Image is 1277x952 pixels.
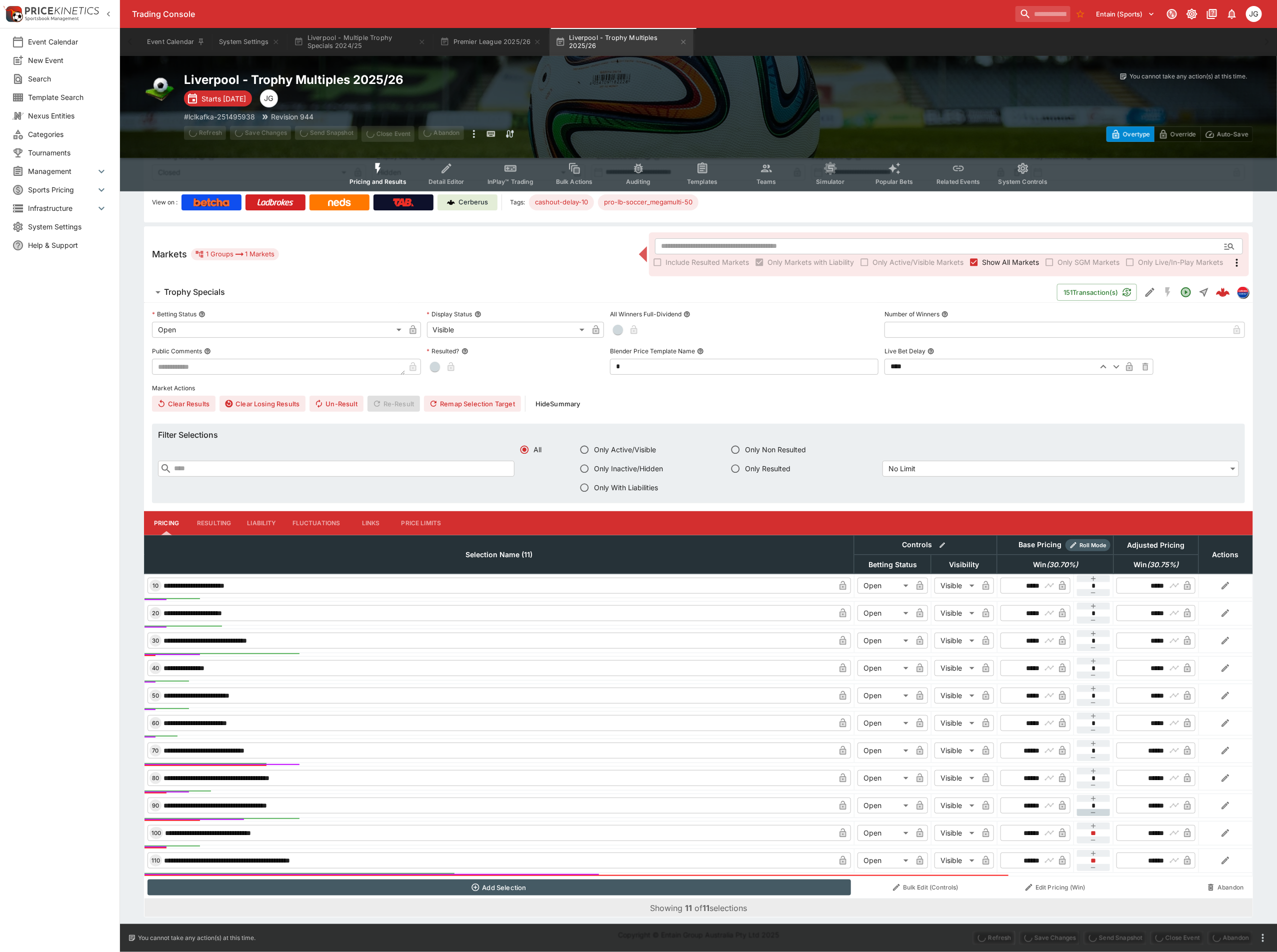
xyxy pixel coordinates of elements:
[193,198,229,206] img: Betcha
[1106,126,1253,142] div: Start From
[150,775,161,782] span: 80
[936,178,980,185] span: Related Events
[857,715,912,731] div: Open
[184,111,255,122] p: Copy To Clipboard
[461,348,468,355] button: Resulted?
[594,444,656,455] span: Only Active/Visible
[934,633,978,649] div: Visible
[1015,6,1070,22] input: search
[418,127,463,137] span: Mark an event as closed and abandoned.
[1201,880,1249,896] button: Abandon
[857,605,912,621] div: Open
[934,578,978,594] div: Visible
[872,257,963,267] span: Only Active/Visible Markets
[25,7,99,14] img: PriceKinetics
[1000,880,1110,896] button: Edit Pricing (Win)
[745,463,790,474] span: Only Resulted
[150,582,160,589] span: 10
[1217,129,1248,139] p: Auto-Save
[1046,559,1078,571] em: ( 30.70 %)
[1200,126,1253,142] button: Auto-Save
[857,880,994,896] button: Bulk Edit (Controls)
[857,853,912,869] div: Open
[594,482,658,493] span: Only With Liabilities
[152,347,202,355] p: Public Comments
[144,282,1057,302] button: Trophy Specials
[1159,283,1177,301] button: SGM Disabled
[1231,257,1243,269] svg: More
[1257,932,1269,944] button: more
[164,287,225,297] h6: Trophy Specials
[152,194,177,210] label: View on :
[1208,932,1253,942] span: Mark an event as closed and abandoned.
[1147,559,1178,571] em: ( 30.75 %)
[158,430,1239,440] h6: Filter Selections
[1113,535,1198,555] th: Adjusted Pricing
[1014,539,1065,551] div: Base Pricing
[934,770,978,786] div: Visible
[434,28,548,56] button: Premier League 2025/26
[1223,5,1241,23] button: Notifications
[598,197,698,207] span: pro-lb-soccer_megamulti-50
[884,310,939,318] p: Number of Winners
[132,9,1011,19] div: Trading Console
[152,381,1245,396] label: Market Actions
[150,802,161,809] span: 90
[1154,126,1200,142] button: Override
[150,665,161,672] span: 40
[1163,5,1181,23] button: Connected to PK
[857,559,928,571] span: Betting Status
[152,396,215,412] button: Clear Results
[144,72,176,104] img: soccer.png
[348,511,393,535] button: Links
[424,396,521,412] button: Remap Selection Target
[1065,539,1110,551] div: Show/hide Price Roll mode configuration.
[857,825,912,841] div: Open
[28,147,107,158] span: Tournaments
[152,310,196,318] p: Betting Status
[1072,6,1088,22] button: No Bookmarks
[1123,129,1150,139] p: Overtype
[1129,72,1247,81] p: You cannot take any action(s) at this time.
[934,743,978,759] div: Visible
[998,178,1047,185] span: System Controls
[1090,6,1161,22] button: Select Tenant
[393,511,449,535] button: Price Limits
[529,197,594,207] span: cashout-delay-10
[756,178,776,185] span: Teams
[510,194,525,210] label: Tags:
[1122,559,1189,571] span: Win(30.75%)
[184,72,718,87] h2: Copy To Clipboard
[1216,285,1230,299] div: f5377817-9ab0-4184-ac9f-e4e36dffd2ba
[854,535,997,555] th: Controls
[459,197,488,207] p: Cerberus
[626,178,650,185] span: Auditing
[195,248,275,260] div: 1 Groups 1 Markets
[1180,286,1192,298] svg: Open
[556,178,593,185] span: Bulk Actions
[934,798,978,814] div: Visible
[685,903,692,913] b: 11
[141,28,211,56] button: Event Calendar
[393,198,414,206] img: TabNZ
[982,257,1039,267] span: Show All Markets
[1237,286,1249,298] div: lclkafka
[1141,283,1159,301] button: Edit Detail
[1246,6,1262,22] div: James Gordon
[1138,257,1223,267] span: Only Live/In-Play Markets
[934,688,978,704] div: Visible
[201,93,246,104] p: Starts [DATE]
[938,559,990,571] span: Visibility
[25,16,79,21] img: Sportsbook Management
[474,311,481,318] button: Display Status
[341,156,1055,191] div: Event type filters
[152,248,187,260] h5: Markets
[884,347,925,355] p: Live Bet Delay
[309,396,363,412] button: Un-Result
[204,348,211,355] button: Public Comments
[934,825,978,841] div: Visible
[697,348,704,355] button: Blender Price Template Name
[150,692,161,699] span: 50
[144,511,189,535] button: Pricing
